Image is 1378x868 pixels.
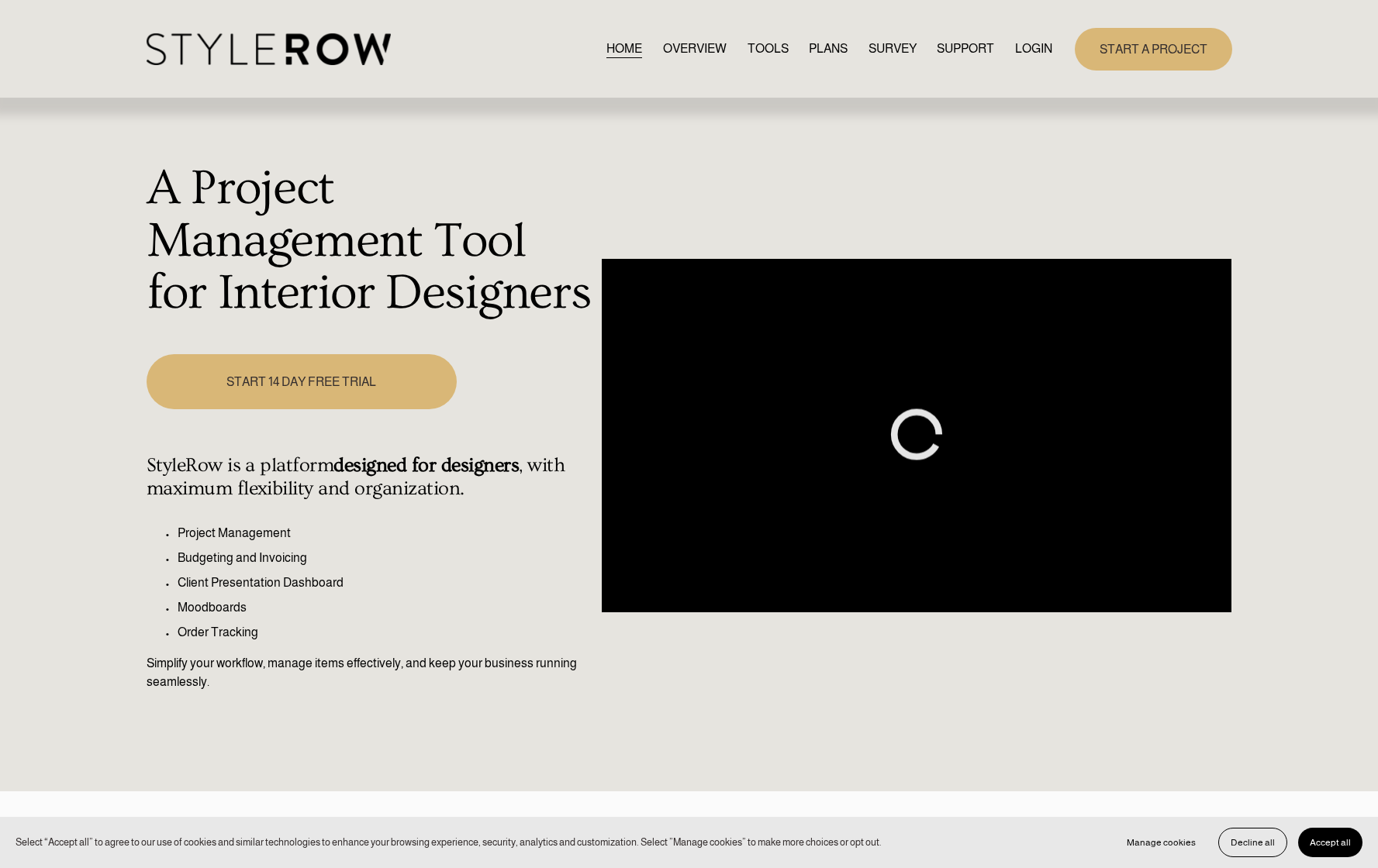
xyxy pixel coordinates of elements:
[178,573,594,592] p: Client Presentation Dashboard
[1075,28,1232,71] a: START A PROJECT
[16,835,882,849] p: Select “Accept all” to agree to our use of cookies and similar technologies to enhance your brows...
[663,39,727,60] a: OVERVIEW
[147,33,391,65] img: StyleRow
[1115,828,1207,857] button: Manage cookies
[937,40,994,58] span: SUPPORT
[178,598,594,617] p: Moodboards
[1310,837,1351,848] span: Accept all
[1231,837,1275,848] span: Decline all
[869,39,917,60] a: SURVEY
[1127,837,1196,848] span: Manage cookies
[809,39,848,60] a: PLANS
[147,163,594,320] h1: A Project Management Tool for Interior Designers
[178,623,594,642] p: Order Tracking
[937,39,994,60] a: folder dropdown
[147,354,457,409] a: START 14 DAY FREE TRIAL
[1218,828,1287,857] button: Decline all
[178,524,594,542] p: Project Management
[333,454,519,477] strong: designed for designers
[147,654,594,691] p: Simplify your workflow, manage items effectively, and keep your business running seamlessly.
[1015,39,1052,60] a: LOGIN
[748,39,789,60] a: TOOLS
[178,549,594,567] p: Budgeting and Invoicing
[1298,828,1362,857] button: Accept all
[147,454,594,501] h4: StyleRow is a platform , with maximum flexibility and organization.
[606,39,642,60] a: HOME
